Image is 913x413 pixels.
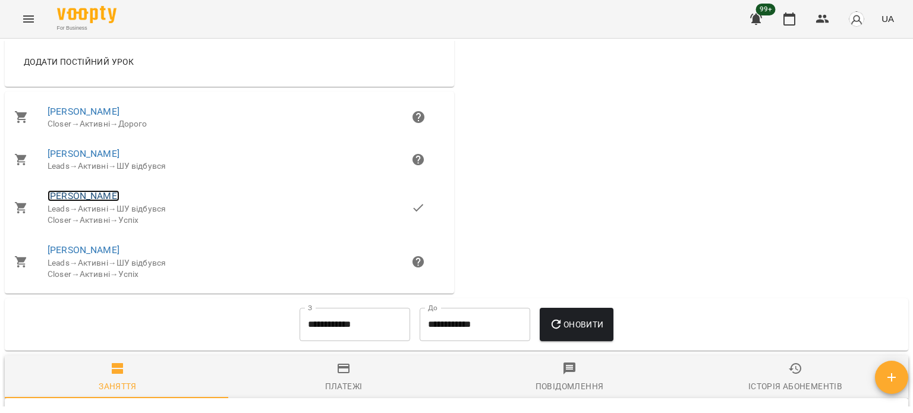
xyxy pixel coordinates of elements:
div: Closer Активні Успіх [48,269,411,280]
div: Leads Активні ШУ відбувся [48,203,411,215]
a: [PERSON_NAME] [48,148,119,159]
a: [PERSON_NAME] [48,106,119,117]
span: → [71,215,80,225]
span: 99+ [756,4,776,15]
span: Додати постійний урок [24,55,134,69]
div: Closer Активні Успіх [48,215,411,226]
img: avatar_s.png [848,11,865,27]
a: [PERSON_NAME] [48,190,119,201]
div: Заняття [99,379,137,393]
span: For Business [57,24,117,32]
span: Оновити [549,317,603,332]
span: → [108,258,117,267]
a: [PERSON_NAME] [48,244,119,256]
div: Leads Активні ШУ відбувся [48,160,411,172]
span: → [108,161,117,171]
button: Оновити [540,308,613,341]
span: → [70,161,78,171]
div: Leads Активні ШУ відбувся [48,257,411,269]
span: → [110,215,118,225]
button: Додати постійний урок [19,51,138,72]
span: → [71,269,80,279]
span: → [108,204,117,213]
div: Платежі [325,379,363,393]
span: → [110,269,118,279]
span: → [110,119,118,128]
div: Історія абонементів [748,379,842,393]
span: → [70,258,78,267]
button: UA [877,8,899,30]
button: Menu [14,5,43,33]
div: Повідомлення [536,379,604,393]
img: Voopty Logo [57,6,117,23]
span: UA [881,12,894,25]
span: → [70,204,78,213]
span: → [71,119,80,128]
div: Closer Активні Дорого [48,118,411,130]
